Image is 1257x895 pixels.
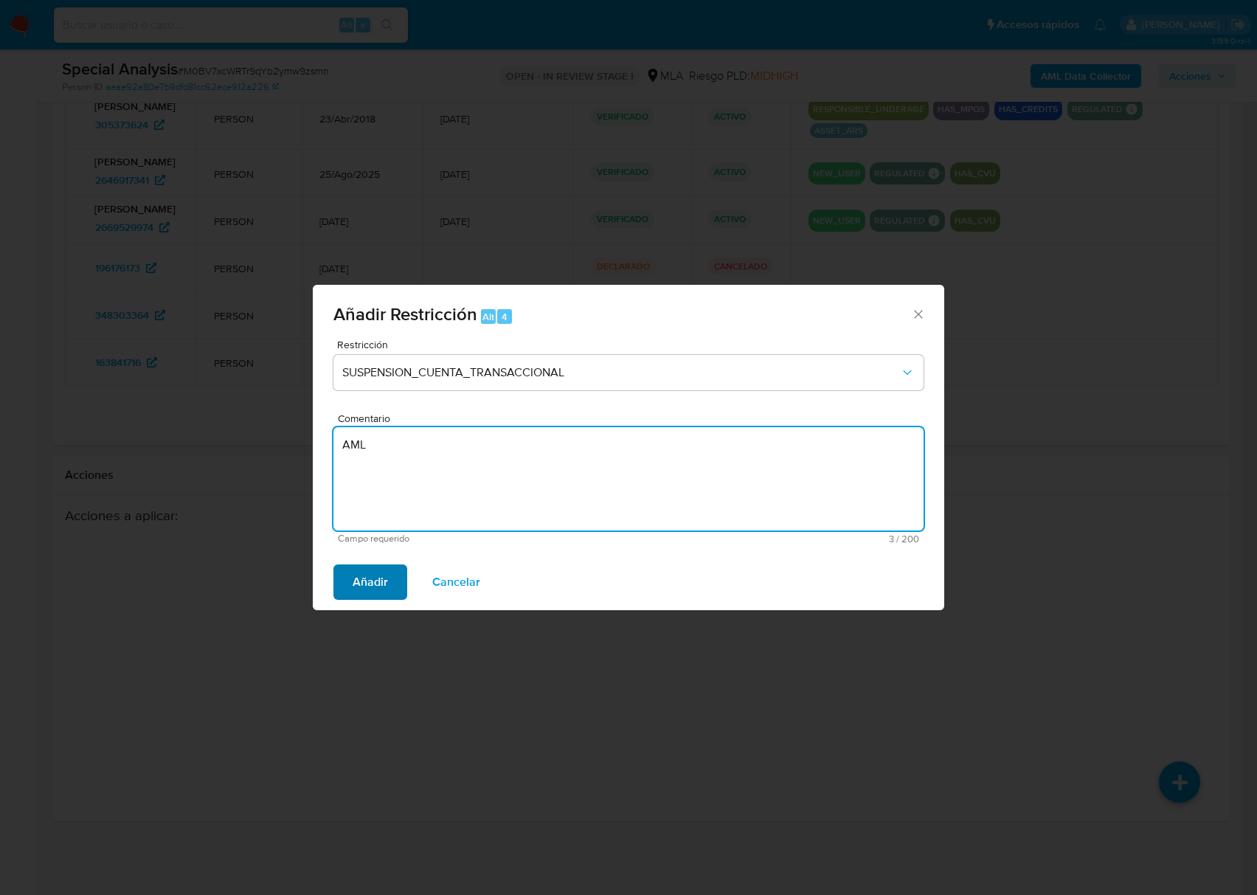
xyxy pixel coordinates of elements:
span: Comentario [338,413,928,424]
span: Alt [482,310,494,324]
span: Restricción [337,339,927,350]
span: 4 [502,310,508,324]
span: SUSPENSION_CUENTA_TRANSACCIONAL [342,365,900,380]
textarea: AML [333,427,924,531]
button: Cancelar [413,564,499,600]
button: Añadir [333,564,407,600]
span: Máximo 200 caracteres [628,534,919,544]
span: Añadir Restricción [333,301,477,327]
span: Cancelar [432,566,480,598]
span: Añadir [353,566,388,598]
span: Campo requerido [338,533,628,544]
button: Restriction [333,355,924,390]
button: Cerrar ventana [911,307,924,320]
